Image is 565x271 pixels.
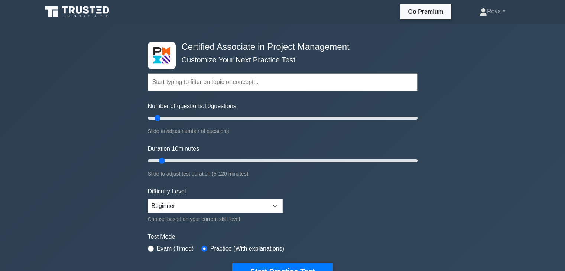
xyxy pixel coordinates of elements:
a: Roya [462,4,523,19]
label: Difficulty Level [148,187,186,196]
div: Slide to adjust test duration (5-120 minutes) [148,169,418,178]
span: 10 [204,103,211,109]
label: Duration: minutes [148,144,199,153]
h4: Certified Associate in Project Management [179,42,381,52]
label: Number of questions: questions [148,102,236,111]
div: Choose based on your current skill level [148,215,283,223]
label: Practice (With explanations) [210,244,284,253]
label: Test Mode [148,232,418,241]
div: Slide to adjust number of questions [148,127,418,135]
span: 10 [172,146,178,152]
a: Go Premium [403,7,448,16]
input: Start typing to filter on topic or concept... [148,73,418,91]
label: Exam (Timed) [157,244,194,253]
